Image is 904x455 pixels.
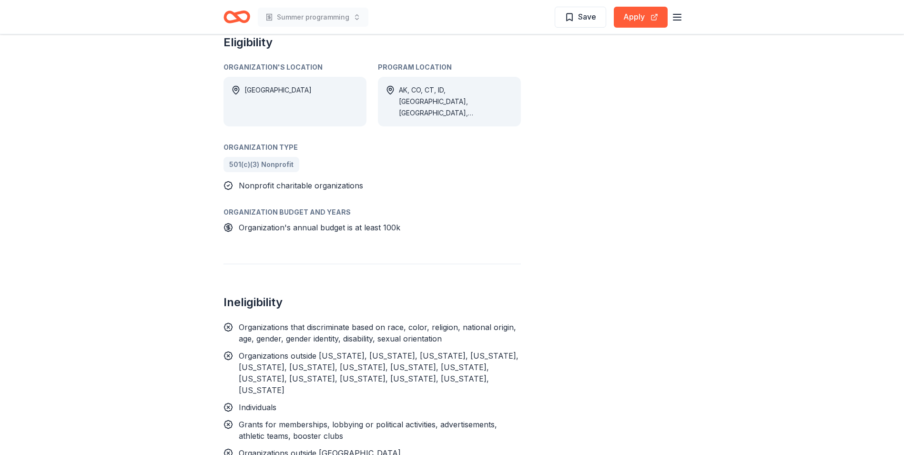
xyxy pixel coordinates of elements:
a: Home [223,6,250,28]
div: [GEOGRAPHIC_DATA] [244,84,312,119]
div: AK, CO, CT, ID, [GEOGRAPHIC_DATA], [GEOGRAPHIC_DATA], [GEOGRAPHIC_DATA], [GEOGRAPHIC_DATA], [GEOG... [399,84,513,119]
a: 501(c)(3) Nonprofit [223,157,299,172]
span: Individuals [239,403,276,412]
div: Organization Type [223,142,521,153]
span: Grants for memberships, lobbying or political activities, advertisements, athletic teams, booster... [239,420,497,441]
div: Organization's Location [223,62,366,73]
button: Apply [614,7,668,28]
span: Save [578,10,596,23]
span: Organizations outside [US_STATE], [US_STATE], [US_STATE], [US_STATE], [US_STATE], [US_STATE], [US... [239,351,518,395]
span: 501(c)(3) Nonprofit [229,159,294,170]
span: Organization's annual budget is at least 100k [239,223,400,232]
h2: Eligibility [223,35,521,50]
button: Summer programming [258,8,368,27]
button: Save [555,7,606,28]
h2: Ineligibility [223,295,521,310]
span: Summer programming [277,11,349,23]
div: Organization Budget And Years [223,207,521,218]
span: Organizations that discriminate based on race, color, religion, national origin, age, gender, gen... [239,322,516,343]
span: Nonprofit charitable organizations [239,181,363,190]
div: Program Location [378,62,521,73]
